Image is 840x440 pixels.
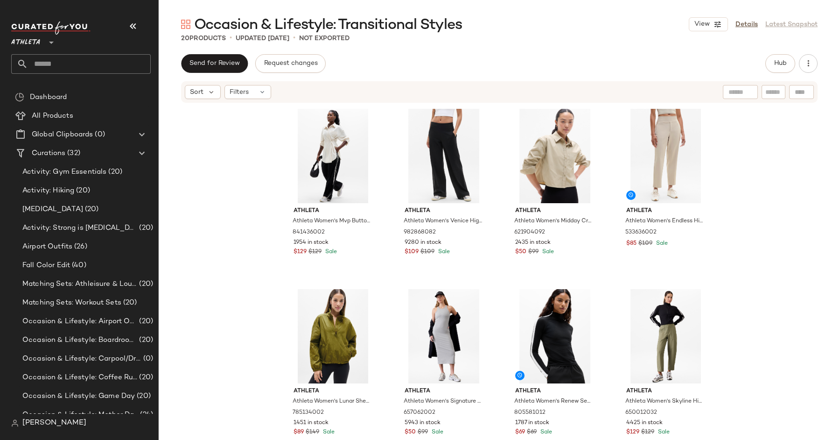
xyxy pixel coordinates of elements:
[626,387,705,396] span: Athleta
[418,428,428,437] span: $99
[540,249,554,255] span: Sale
[255,54,325,73] button: Request changes
[420,248,434,256] span: $109
[181,20,190,29] img: svg%3e
[294,248,307,256] span: $129
[515,239,551,247] span: 2435 in stock
[135,391,151,402] span: (20)
[405,428,416,437] span: $50
[22,223,137,234] span: Activity: Strong is [MEDICAL_DATA]
[405,248,419,256] span: $109
[626,419,663,427] span: 4425 in stock
[15,92,24,102] img: svg%3e
[181,34,226,43] div: Products
[22,335,137,346] span: Occasion & Lifestyle: Boardroom to Barre
[765,54,795,73] button: Hub
[293,33,295,44] span: •
[397,289,491,383] img: cn59366498.jpg
[32,111,73,121] span: All Products
[294,428,304,437] span: $89
[626,428,639,437] span: $129
[190,87,203,97] span: Sort
[137,316,153,327] span: (20)
[230,33,232,44] span: •
[308,248,322,256] span: $129
[22,298,121,308] span: Matching Sets: Workout Sets
[528,248,539,256] span: $99
[141,354,153,364] span: (0)
[619,289,713,383] img: cn59307024.jpg
[181,35,189,42] span: 20
[638,240,652,248] span: $109
[22,185,74,196] span: Activity: Hiking
[194,16,462,35] span: Occasion & Lifestyle: Transitional Styles
[626,207,705,215] span: Athleta
[106,167,122,177] span: (20)
[22,354,141,364] span: Occasion & Lifestyle: Carpool/Drop Off Looks/Mom Moves
[286,109,380,203] img: cn60432288.jpg
[397,109,491,203] img: cn59372094.jpg
[514,397,593,406] span: Athleta Women's Renew Seamless Mock Neck Top Black/White Size XXS
[299,34,350,43] p: Not Exported
[137,279,153,290] span: (20)
[137,335,153,346] span: (20)
[641,428,654,437] span: $129
[286,289,380,383] img: cn59965675.jpg
[189,60,240,67] span: Send for Review
[405,239,441,247] span: 9280 in stock
[321,429,335,435] span: Sale
[404,217,483,226] span: Athleta Women's Venice High Rise Wide Leg Pant Black Size XXS
[137,372,153,383] span: (20)
[293,409,324,417] span: 785134002
[656,429,670,435] span: Sale
[294,419,329,427] span: 1451 in stock
[32,129,93,140] span: Global Clipboards
[405,387,483,396] span: Athleta
[181,54,248,73] button: Send for Review
[430,429,443,435] span: Sale
[619,109,713,203] img: cn59195080.jpg
[294,387,372,396] span: Athleta
[121,298,137,308] span: (20)
[514,228,545,237] span: 621904092
[22,372,137,383] span: Occasion & Lifestyle: Coffee Run
[654,241,668,247] span: Sale
[22,167,106,177] span: Activity: Gym Essentials
[74,185,90,196] span: (20)
[515,248,526,256] span: $50
[32,148,65,159] span: Curations
[70,260,86,271] span: (40)
[22,279,137,290] span: Matching Sets: Athleisure & Lounge Sets
[22,418,86,429] span: [PERSON_NAME]
[625,228,657,237] span: 533636002
[22,260,70,271] span: Fall Color Edit
[404,397,483,406] span: Athleta Women's Signature Rib Maxi Dress [PERSON_NAME] Tall Size L
[404,228,436,237] span: 982868082
[323,249,337,255] span: Sale
[22,241,72,252] span: Airport Outfits
[436,249,450,255] span: Sale
[539,429,552,435] span: Sale
[514,409,546,417] span: 805581012
[735,20,758,29] a: Details
[294,239,329,247] span: 1954 in stock
[138,410,153,420] span: (24)
[22,391,135,402] span: Occasion & Lifestyle: Game Day
[22,410,138,420] span: Occasion & Lifestyle: Mother Daughter Moves
[774,60,787,67] span: Hub
[625,409,657,417] span: 650012032
[689,17,728,31] button: View
[22,204,83,215] span: [MEDICAL_DATA]
[508,109,602,203] img: cn58549384.jpg
[293,217,371,226] span: Athleta Women's Mvp Button Down Bone Size XXS
[236,34,289,43] p: updated [DATE]
[65,148,80,159] span: (32)
[293,397,371,406] span: Athleta Women's Lunar Sheen Popover Picoline Olive Size XXS
[626,240,637,248] span: $85
[515,419,549,427] span: 1787 in stock
[93,129,105,140] span: (0)
[515,207,594,215] span: Athleta
[11,32,40,49] span: Athleta
[83,204,99,215] span: (20)
[293,228,325,237] span: 841436002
